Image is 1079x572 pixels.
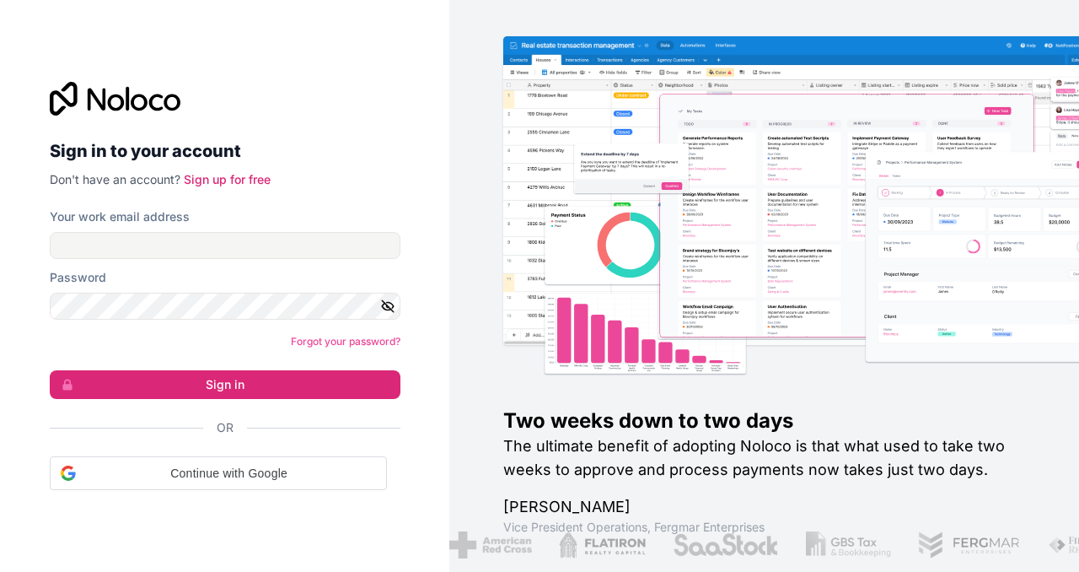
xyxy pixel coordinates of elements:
[507,532,613,559] img: /assets/saastock-C6Zbiodz.png
[503,407,1025,434] h1: Two weeks down to two days
[83,465,376,483] span: Continue with Google
[50,269,106,286] label: Password
[503,519,1025,536] h1: Vice President Operations , Fergmar Enterprises
[291,335,400,348] a: Forgot your password?
[393,532,480,559] img: /assets/flatiron-C8eUkumj.png
[503,434,1025,482] h2: The ultimate benefit of adopting Noloco is that what used to take two weeks to approve and proces...
[217,419,234,436] span: Or
[752,532,855,559] img: /assets/fergmar-CudnrXN5.png
[184,172,271,186] a: Sign up for free
[50,293,400,320] input: Password
[988,532,1079,559] img: /assets/phoenix-BREaitsQ.png
[882,532,961,559] img: /assets/fiera-fwj2N5v4.png
[50,136,400,166] h2: Sign in to your account
[50,456,387,490] div: Continue with Google
[640,532,726,559] img: /assets/gbstax-C-GtDUiK.png
[503,495,1025,519] h1: [PERSON_NAME]
[50,208,190,225] label: Your work email address
[50,370,400,399] button: Sign in
[50,232,400,259] input: Email address
[50,172,180,186] span: Don't have an account?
